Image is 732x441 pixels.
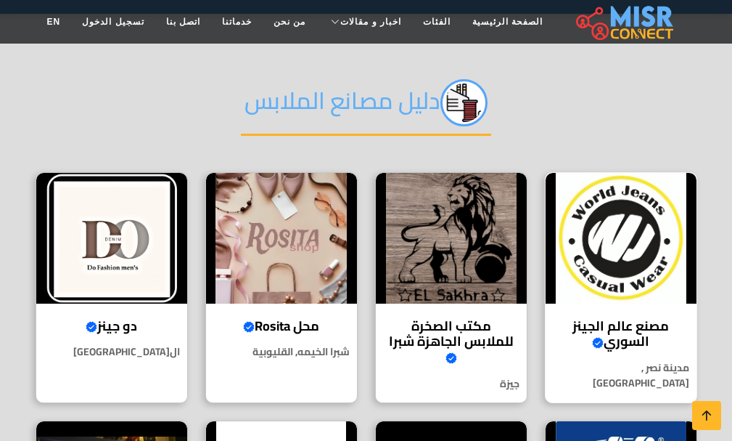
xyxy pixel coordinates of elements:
img: دو جينز [36,173,187,304]
a: الفئات [412,8,461,36]
p: جيزة [376,376,527,392]
img: محل Rosita [206,173,357,304]
img: jc8qEEzyi89FPzAOrPPq.png [440,79,488,126]
a: مكتب الصخرة للملابس الجاهزة شبرا مكتب الصخرة للملابس الجاهزة شبرا جيزة [366,172,536,403]
a: من نحن [263,8,316,36]
h4: مصنع عالم الجينز السوري [556,318,686,349]
svg: Verified account [445,352,457,364]
a: اخبار و مقالات [316,8,412,36]
p: مدينة نصر , [GEOGRAPHIC_DATA] [546,360,696,391]
a: خدماتنا [211,8,263,36]
a: تسجيل الدخول [71,8,155,36]
svg: Verified account [592,337,604,349]
a: مصنع عالم الجينز السوري مصنع عالم الجينز السوري مدينة نصر , [GEOGRAPHIC_DATA] [536,172,706,403]
img: main.misr_connect [576,4,673,40]
img: مصنع عالم الجينز السوري [546,173,696,304]
a: اتصل بنا [155,8,211,36]
h4: محل Rosita [217,318,346,334]
a: دو جينز دو جينز ال[GEOGRAPHIC_DATA] [27,172,197,403]
svg: Verified account [86,321,97,333]
h4: مكتب الصخرة للملابس الجاهزة شبرا [387,318,516,365]
img: مكتب الصخرة للملابس الجاهزة شبرا [376,173,527,304]
a: EN [36,8,72,36]
p: ال[GEOGRAPHIC_DATA] [36,344,187,360]
a: محل Rosita محل Rosita شبرا الخيمه, القليوبية [197,172,366,403]
a: الصفحة الرئيسية [461,8,554,36]
p: شبرا الخيمه, القليوبية [206,344,357,360]
svg: Verified account [243,321,255,333]
span: اخبار و مقالات [340,15,401,28]
h2: دليل مصانع الملابس [241,79,491,136]
h4: دو جينز [47,318,176,334]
